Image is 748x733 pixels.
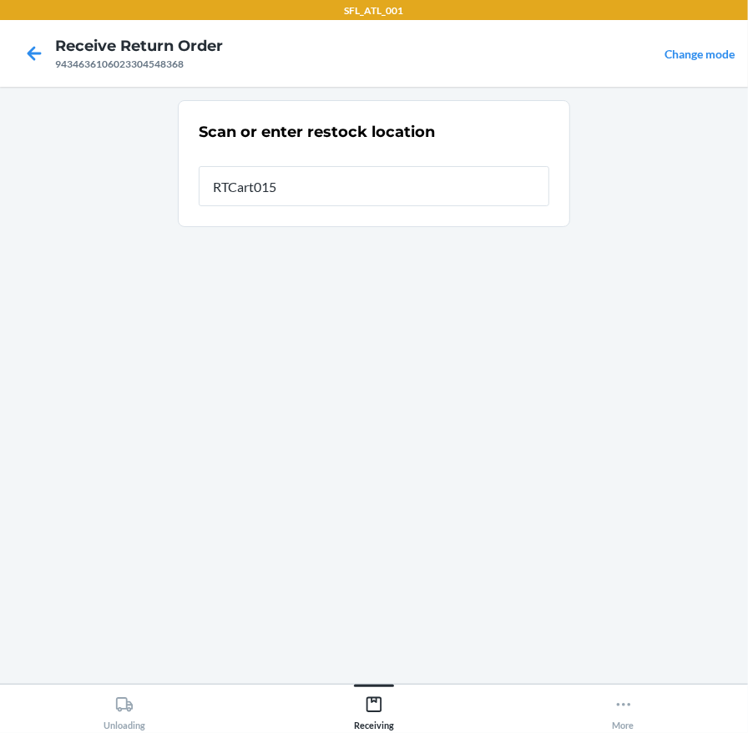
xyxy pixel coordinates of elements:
[55,57,223,72] div: 9434636106023304548368
[665,47,735,61] a: Change mode
[498,685,748,730] button: More
[613,689,634,730] div: More
[250,685,499,730] button: Receiving
[55,35,223,57] h4: Receive Return Order
[199,121,435,143] h2: Scan or enter restock location
[199,166,549,206] input: Restock location
[104,689,145,730] div: Unloading
[354,689,394,730] div: Receiving
[345,3,404,18] p: SFL_ATL_001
